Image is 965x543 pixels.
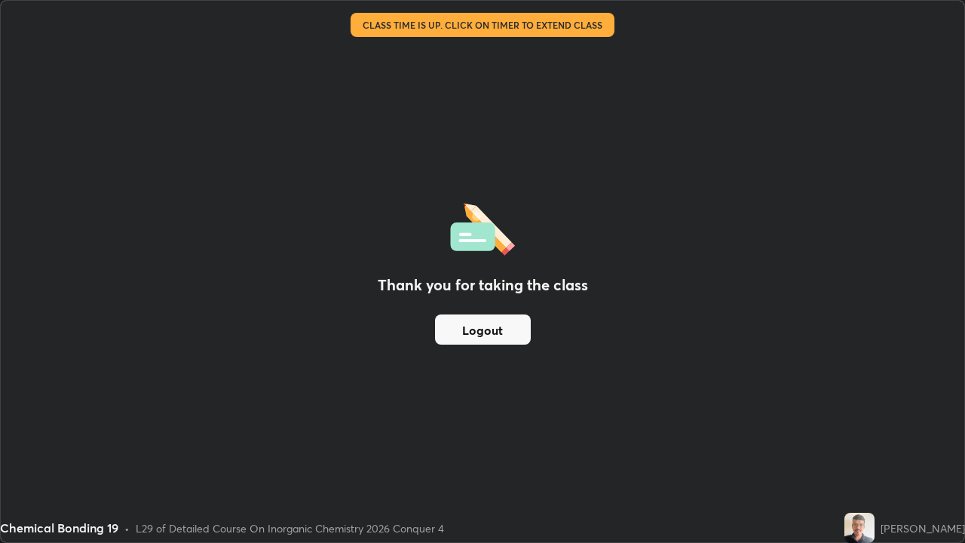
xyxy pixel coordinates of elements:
h2: Thank you for taking the class [378,274,588,296]
img: 5c5a1ca2b8cd4346bffe085306bd8f26.jpg [844,513,875,543]
button: Logout [435,314,531,345]
img: offlineFeedback.1438e8b3.svg [450,198,515,256]
div: L29 of Detailed Course On Inorganic Chemistry 2026 Conquer 4 [136,520,444,536]
div: [PERSON_NAME] [881,520,965,536]
div: • [124,520,130,536]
